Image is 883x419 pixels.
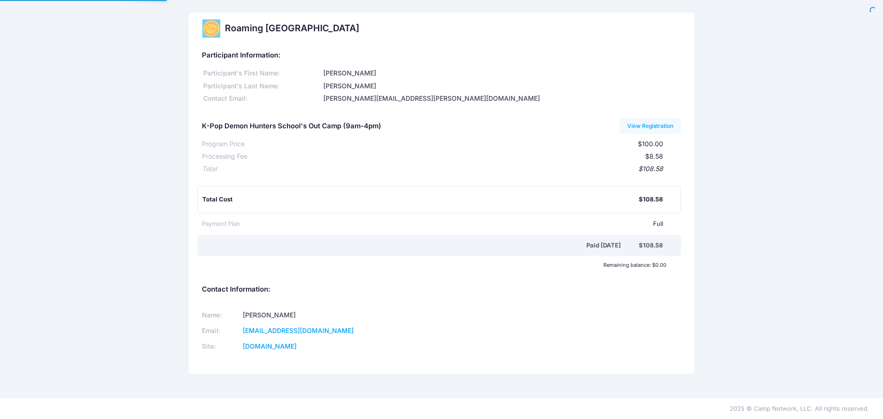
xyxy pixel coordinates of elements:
[204,241,639,250] div: Paid [DATE]
[202,122,381,131] h5: K-Pop Demon Hunters School's Out Camp (9am-4pm)
[202,152,247,161] div: Processing Fee
[247,152,663,161] div: $8.58
[202,195,639,204] div: Total Cost
[619,118,682,134] a: View Registration
[240,308,430,323] td: [PERSON_NAME]
[730,405,869,412] span: 2025 © Camp Network, LLC. All rights reserved.
[240,219,663,229] div: Full
[202,308,240,323] td: Name:
[217,164,663,174] div: $108.58
[202,94,322,103] div: Contact Email:
[202,286,681,294] h5: Contact Information:
[322,69,682,78] div: [PERSON_NAME]
[322,81,682,91] div: [PERSON_NAME]
[202,52,681,60] h5: Participant Information:
[638,140,663,148] span: $100.00
[243,342,297,350] a: [DOMAIN_NAME]
[639,241,663,250] div: $108.58
[202,69,322,78] div: Participant's First Name:
[202,219,240,229] div: Payment Plan
[639,195,663,204] div: $108.58
[202,81,322,91] div: Participant's Last Name:
[225,23,359,34] h2: Roaming [GEOGRAPHIC_DATA]
[202,164,217,174] div: Total
[202,339,240,354] td: Site:
[322,94,682,103] div: [PERSON_NAME][EMAIL_ADDRESS][PERSON_NAME][DOMAIN_NAME]
[197,262,671,268] div: Remaining balance: $0.00
[202,139,245,149] div: Program Price
[243,327,354,334] a: [EMAIL_ADDRESS][DOMAIN_NAME]
[202,323,240,339] td: Email:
